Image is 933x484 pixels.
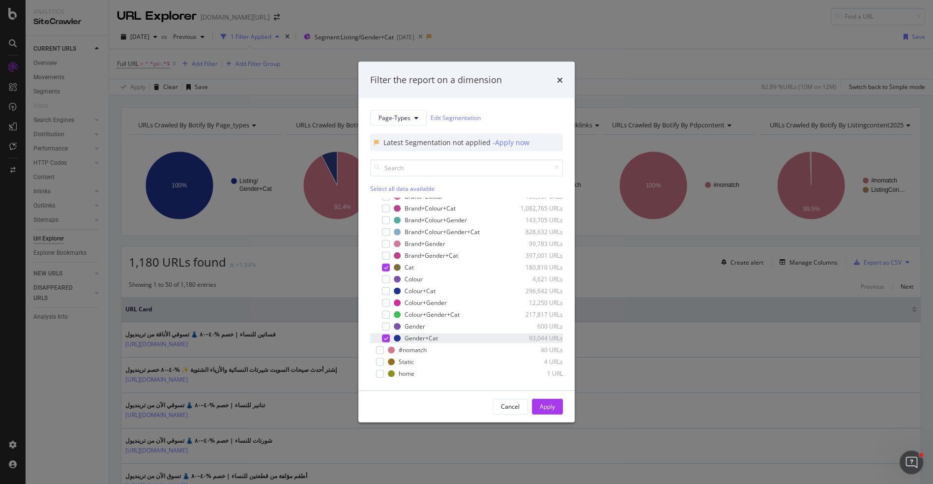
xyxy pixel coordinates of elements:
div: 1,082,765 URLs [515,204,563,212]
div: Brand+Colour+Gender+Cat [405,228,480,236]
div: 296,642 URLs [515,287,563,295]
div: times [557,74,563,87]
span: Page-Types [379,114,410,122]
div: Apply [540,402,555,411]
div: modal [358,62,575,423]
button: Page-Types [370,110,427,125]
button: Cancel [493,398,528,414]
div: Brand+Colour+Gender [405,216,467,224]
div: 217,817 URLs [515,310,563,319]
div: 4,621 URLs [515,275,563,283]
div: Brand+Colour+Cat [405,204,456,212]
div: Static [399,358,414,366]
div: Gender+Cat [405,334,438,342]
div: 180,810 URLs [515,263,563,272]
div: Cancel [501,402,520,411]
div: Colour+Cat [405,287,436,295]
div: Brand+Gender [405,240,445,248]
div: 828,632 URLs [515,228,563,236]
div: Colour+Gender+Cat [405,310,460,319]
button: Apply [532,398,563,414]
div: #nomatch [399,346,427,354]
div: Latest Segmentation not applied [383,137,493,147]
div: - Apply now [493,137,529,147]
div: 12,250 URLs [515,299,563,307]
div: Cat [405,263,414,272]
iframe: Intercom live chat [900,451,923,474]
div: Colour [405,275,423,283]
div: Brand+Gender+Cat [405,251,458,260]
a: Edit Segmentation [431,113,481,123]
div: 143,705 URLs [515,216,563,224]
div: 40 URLs [515,346,563,354]
input: Search [370,159,563,176]
div: 99,783 URLs [515,240,563,248]
div: 93,044 URLs [515,334,563,342]
div: home [399,369,414,378]
div: 4 URLs [515,358,563,366]
div: 397,001 URLs [515,251,563,260]
div: Gender [405,322,425,331]
div: Colour+Gender [405,299,447,307]
div: Select all data available [370,184,563,192]
div: 1 URL [515,369,563,378]
div: Filter the report on a dimension [370,74,502,87]
div: 600 URLs [515,322,563,331]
